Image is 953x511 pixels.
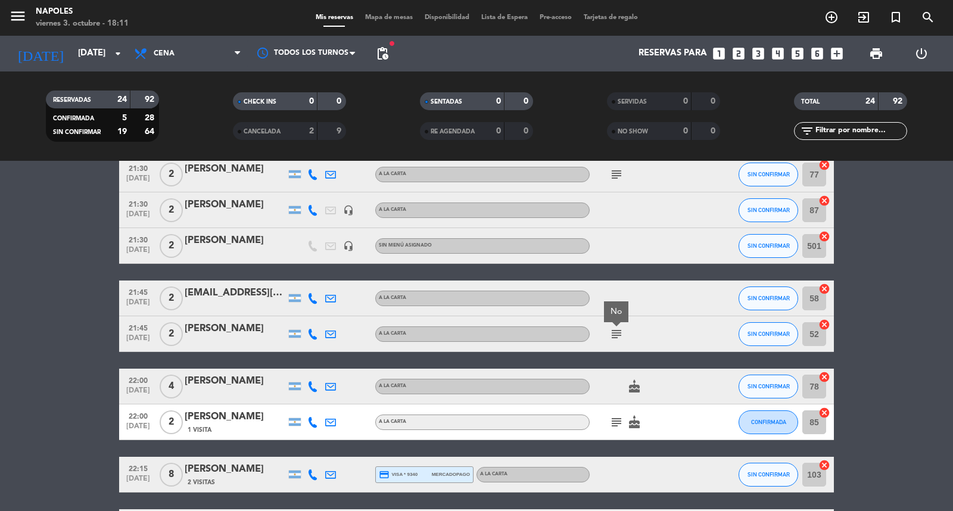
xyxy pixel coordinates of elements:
div: [PERSON_NAME] [185,233,286,248]
strong: 24 [117,95,127,104]
button: SIN CONFIRMAR [739,198,798,222]
i: looks_3 [750,46,766,61]
div: [PERSON_NAME] [185,197,286,213]
span: RE AGENDADA [431,129,475,135]
div: [PERSON_NAME] [185,409,286,425]
span: RESERVADAS [53,97,91,103]
strong: 0 [496,127,501,135]
div: No [611,306,622,318]
i: subject [609,167,624,182]
span: 22:00 [123,409,153,422]
span: Cena [154,49,175,58]
strong: 9 [337,127,344,135]
i: cancel [818,195,830,207]
button: CONFIRMADA [739,410,798,434]
span: SIN CONFIRMAR [748,171,790,177]
span: [DATE] [123,175,153,188]
span: SENTADAS [431,99,462,105]
span: A LA CARTA [379,172,406,176]
span: 8 [160,463,183,487]
i: cancel [818,319,830,331]
span: CHECK INS [244,99,276,105]
div: [PERSON_NAME] [185,161,286,177]
strong: 92 [145,95,157,104]
span: NO SHOW [618,129,648,135]
i: subject [609,327,624,341]
span: SIN CONFIRMAR [748,207,790,213]
span: 2 Visitas [188,478,215,487]
i: add_circle_outline [824,10,839,24]
strong: 0 [496,97,501,105]
strong: 19 [117,127,127,136]
i: menu [9,7,27,25]
i: cake [627,379,641,394]
span: SIN CONFIRMAR [748,331,790,337]
span: CONFIRMADA [53,116,94,121]
span: [DATE] [123,298,153,312]
span: Disponibilidad [419,14,475,21]
span: 21:30 [123,232,153,246]
span: 2 [160,234,183,258]
i: arrow_drop_down [111,46,125,61]
span: 1 Visita [188,425,211,435]
i: subject [609,415,624,429]
i: looks_5 [790,46,805,61]
strong: 92 [893,97,905,105]
span: Sin menú asignado [379,243,432,248]
i: cancel [818,159,830,171]
button: SIN CONFIRMAR [739,163,798,186]
div: [PERSON_NAME] [185,321,286,336]
span: [DATE] [123,246,153,260]
i: turned_in_not [889,10,903,24]
div: LOG OUT [899,36,944,71]
span: Pre-acceso [534,14,578,21]
span: SIN CONFIRMAR [53,129,101,135]
i: cancel [818,283,830,295]
span: Lista de Espera [475,14,534,21]
span: 2 [160,322,183,346]
strong: 5 [122,114,127,122]
i: cancel [818,459,830,471]
span: pending_actions [375,46,390,61]
strong: 24 [865,97,875,105]
i: cake [627,415,641,429]
span: mercadopago [432,471,470,478]
strong: 2 [309,127,314,135]
span: A LA CARTA [480,472,507,476]
div: viernes 3. octubre - 18:11 [36,18,129,30]
strong: 0 [683,97,688,105]
button: menu [9,7,27,29]
i: looks_6 [809,46,825,61]
span: 21:45 [123,285,153,298]
span: 4 [160,375,183,398]
i: search [921,10,935,24]
span: A LA CARTA [379,331,406,336]
span: CONFIRMADA [751,419,786,425]
span: TOTAL [801,99,820,105]
span: 21:30 [123,197,153,210]
span: SERVIDAS [618,99,647,105]
strong: 0 [711,97,718,105]
strong: 64 [145,127,157,136]
div: [PERSON_NAME] [185,462,286,477]
i: cancel [818,407,830,419]
span: [DATE] [123,475,153,488]
span: [DATE] [123,387,153,400]
span: 2 [160,286,183,310]
i: headset_mic [343,241,354,251]
strong: 0 [524,97,531,105]
strong: 0 [524,127,531,135]
strong: 0 [683,127,688,135]
i: looks_two [731,46,746,61]
span: visa * 9340 [379,469,418,480]
span: [DATE] [123,210,153,224]
span: 2 [160,198,183,222]
span: 21:30 [123,161,153,175]
span: [DATE] [123,334,153,348]
div: [PERSON_NAME] [185,373,286,389]
strong: 0 [711,127,718,135]
span: 22:00 [123,373,153,387]
i: cancel [818,371,830,383]
span: print [869,46,883,61]
i: looks_4 [770,46,786,61]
